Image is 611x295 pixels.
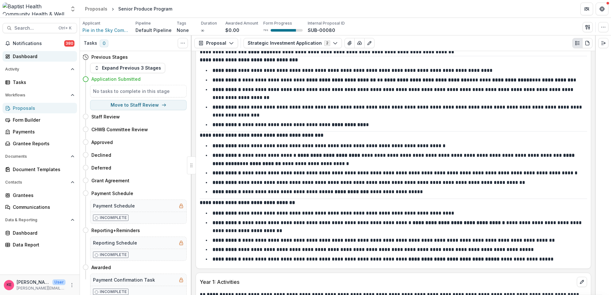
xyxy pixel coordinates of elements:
[85,5,107,12] div: Proposals
[225,20,258,26] p: Awarded Amount
[178,38,188,48] button: Toggle View Cancelled Tasks
[91,177,129,184] h4: Grant Agreement
[91,190,133,197] h4: Payment Schedule
[93,276,155,283] h5: Payment Confirmation Task
[52,279,66,285] p: User
[263,28,268,33] p: 79 %
[3,90,77,100] button: Open Workflows
[201,27,204,34] p: ∞
[225,27,239,34] p: $0.00
[13,117,72,123] div: Form Builder
[3,177,77,187] button: Open Contacts
[308,27,335,34] p: SUB-00080
[91,113,120,120] h4: Staff Review
[13,79,72,86] div: Tasks
[118,5,172,12] div: Senior Produce Program
[200,278,574,286] p: Year 1: Activities
[13,53,72,60] div: Dashboard
[100,289,127,295] p: Incomplete
[93,239,137,246] h5: Reporting Schedule
[5,154,68,159] span: Documents
[64,40,74,47] span: 380
[582,38,592,48] button: PDF view
[580,3,593,15] button: Partners
[3,164,77,175] a: Document Templates
[177,27,189,34] p: None
[3,239,77,250] a: Data Report
[82,20,100,26] p: Applicant
[13,230,72,236] div: Dashboard
[13,166,72,173] div: Document Templates
[82,4,110,13] a: Proposals
[3,51,77,62] a: Dashboard
[68,281,76,289] button: More
[201,20,217,26] p: Duration
[100,215,127,221] p: Incomplete
[3,126,77,137] a: Payments
[91,126,148,133] h4: CHWB Committee Review
[135,20,151,26] p: Pipeline
[3,138,77,149] a: Grantee Reports
[100,40,108,47] span: 0
[17,279,50,285] p: [PERSON_NAME]
[263,20,292,26] p: Form Progress
[344,38,355,48] button: View Attached Files
[5,180,68,185] span: Contacts
[91,76,141,82] h4: Application Submitted
[82,27,130,34] a: Pie in the Sky Community Alliance
[5,218,68,222] span: Data & Reporting
[13,192,72,199] div: Grantees
[244,38,342,48] button: Strategic Investment Application2
[3,151,77,162] button: Open Documents
[3,115,77,125] a: Form Builder
[91,152,111,158] h4: Declined
[577,277,587,287] button: edit
[598,38,608,48] button: Expand right
[14,26,55,31] span: Search...
[135,27,172,34] p: Default Pipeline
[3,103,77,113] a: Proposals
[91,164,111,171] h4: Deferred
[84,41,97,46] h3: Tasks
[13,140,72,147] div: Grantee Reports
[100,252,127,258] p: Incomplete
[3,228,77,238] a: Dashboard
[364,38,375,48] button: Edit as form
[57,25,73,32] div: Ctrl + K
[93,88,184,95] h5: No tasks to complete in this stage
[596,3,608,15] button: Get Help
[3,202,77,212] a: Communications
[82,4,175,13] nav: breadcrumb
[3,215,77,225] button: Open Data & Reporting
[7,283,12,287] div: Katie E
[13,41,64,46] span: Notifications
[3,23,77,33] button: Search...
[5,67,68,72] span: Activity
[3,190,77,200] a: Grantees
[3,77,77,87] a: Tasks
[68,3,77,15] button: Open entity switcher
[3,3,66,15] img: Baptist Health Community Health & Well Being logo
[13,204,72,210] div: Communications
[13,105,72,111] div: Proposals
[13,128,72,135] div: Payments
[91,264,111,271] h4: Awarded
[3,64,77,74] button: Open Activity
[91,54,128,60] h4: Previous Stages
[308,20,345,26] p: Internal Proposal ID
[17,285,66,291] p: [PERSON_NAME][EMAIL_ADDRESS][DOMAIN_NAME]
[572,38,583,48] button: Plaintext view
[194,38,238,48] button: Proposal
[13,241,72,248] div: Data Report
[90,100,187,110] button: Move to Staff Review
[90,63,165,73] button: Expand Previous 3 Stages
[93,202,135,209] h5: Payment Schedule
[3,38,77,49] button: Notifications380
[91,227,140,234] h4: Reporting+Reminders
[5,93,68,97] span: Workflows
[177,20,186,26] p: Tags
[91,139,113,146] h4: Approved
